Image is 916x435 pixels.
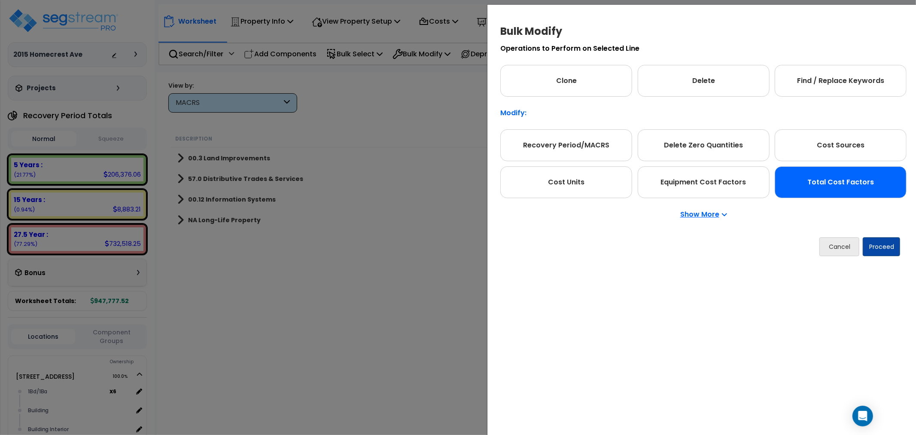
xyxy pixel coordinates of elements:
div: Cost Units [500,166,632,198]
p: Show More [680,211,727,218]
div: Clone [500,65,632,97]
div: Cost Sources [775,129,907,161]
div: Find / Replace Keywords [775,65,907,97]
h4: Bulk Modify [500,26,907,37]
p: Modify: [500,110,907,116]
div: Delete Zero Quantities [638,129,770,161]
div: Equipment Cost Factors [638,166,770,198]
button: Cancel [819,237,859,256]
p: Operations to Perform on Selected Line [500,45,907,52]
div: Open Intercom Messenger [852,406,873,426]
button: Proceed [863,237,900,256]
div: Delete [638,65,770,97]
div: Recovery Period/MACRS [500,129,632,161]
div: Total Cost Factors [775,166,907,198]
